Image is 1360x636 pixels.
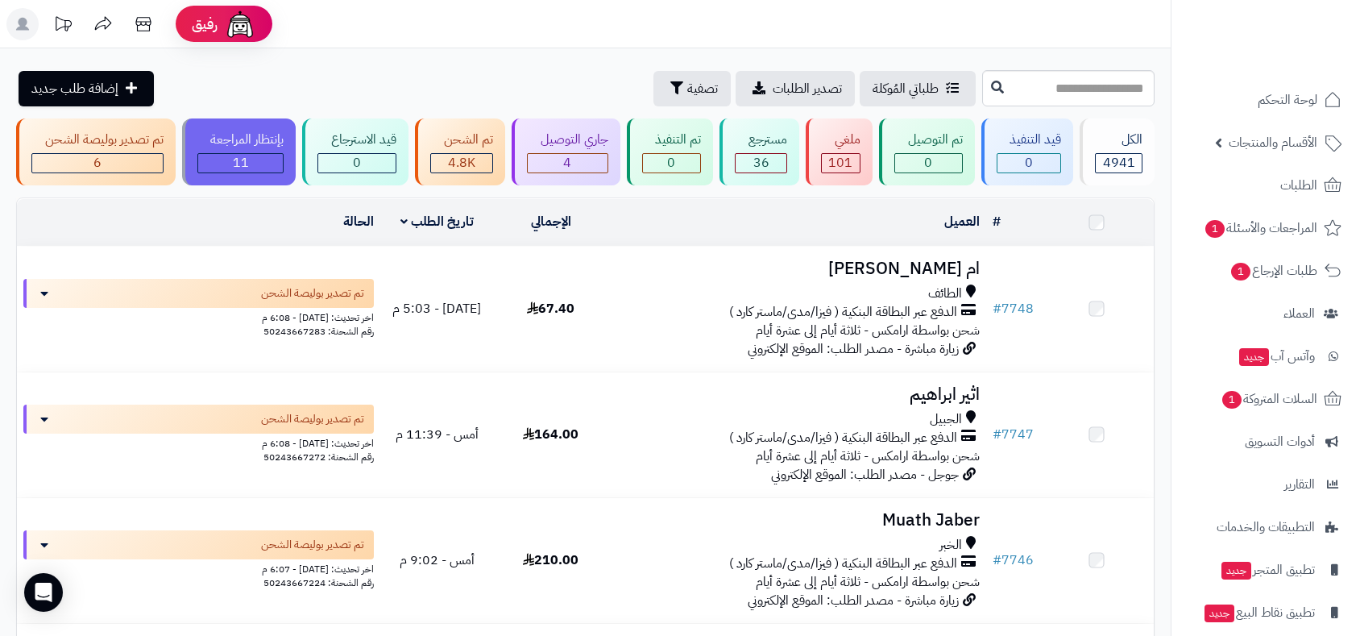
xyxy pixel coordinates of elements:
[1229,260,1317,282] span: طلبات الإرجاع
[993,299,1034,318] a: #7748
[431,154,492,173] div: 4782
[930,410,962,429] span: الجبيل
[1181,251,1350,290] a: طلبات الإرجاع1
[828,153,852,173] span: 101
[1076,118,1158,185] a: الكل4941
[1181,209,1350,247] a: المراجعات والأسئلة1
[729,429,957,447] span: الدفع عبر البطاقة البنكية ( فيزا/مدى/ماستر كارد )
[1025,153,1033,173] span: 0
[32,154,163,173] div: 6
[716,118,802,185] a: مسترجع 36
[1245,430,1315,453] span: أدوات التسويق
[31,131,164,149] div: تم تصدير بوليصة الشحن
[527,131,608,149] div: جاري التوصيل
[748,591,959,610] span: زيارة مباشرة - مصدر الطلب: الموقع الإلكتروني
[23,308,374,325] div: اخر تحديث: [DATE] - 6:08 م
[448,153,475,173] span: 4.8K
[1181,551,1350,589] a: تطبيق المتجرجديد
[1181,422,1350,461] a: أدوات التسويق
[43,8,83,44] a: تحديثات المنصة
[822,154,860,173] div: 101
[263,450,374,464] span: رقم الشحنة: 50243667272
[993,551,1001,570] span: #
[343,212,374,231] a: الحالة
[729,555,957,573] span: الدفع عبر البطاقة البنكية ( فيزا/مدى/ماستر كارد )
[642,131,702,149] div: تم التنفيذ
[261,411,364,427] span: تم تصدير بوليصة الشحن
[23,434,374,451] div: اخر تحديث: [DATE] - 6:08 م
[1205,605,1234,622] span: جديد
[23,559,374,576] div: اخر تحديث: [DATE] - 6:07 م
[430,131,493,149] div: تم الشحن
[1258,89,1317,111] span: لوحة التحكم
[1280,174,1317,197] span: الطلبات
[396,425,479,444] span: أمس - 11:39 م
[860,71,976,106] a: طلباتي المُوكلة
[527,299,574,318] span: 67.40
[667,153,675,173] span: 0
[993,425,1001,444] span: #
[318,154,396,173] div: 0
[894,131,963,149] div: تم التوصيل
[687,79,718,98] span: تصفية
[508,118,624,185] a: جاري التوصيل 4
[563,153,571,173] span: 4
[412,118,508,185] a: تم الشحن 4.8K
[1205,220,1225,238] span: 1
[392,299,481,318] span: [DATE] - 5:03 م
[993,212,1001,231] a: #
[1181,294,1350,333] a: العملاء
[400,551,475,570] span: أمس - 9:02 م
[771,465,959,484] span: جوجل - مصدر الطلب: الموقع الإلكتروني
[756,572,980,592] span: شحن بواسطة ارامكس - ثلاثة أيام إلى عشرة أيام
[1221,562,1251,580] span: جديد
[197,131,284,149] div: بإنتظار المراجعة
[224,8,256,40] img: ai-face.png
[198,154,284,173] div: 11
[93,153,102,173] span: 6
[1221,388,1317,410] span: السلات المتروكة
[1217,516,1315,538] span: التطبيقات والخدمات
[1283,302,1315,325] span: العملاء
[400,212,474,231] a: تاريخ الطلب
[997,131,1062,149] div: قيد التنفيذ
[1181,337,1350,376] a: وآتس آبجديد
[944,212,980,231] a: العميل
[1229,131,1317,154] span: الأقسام والمنتجات
[653,71,731,106] button: تصفية
[928,285,962,303] span: الطائف
[317,131,396,149] div: قيد الاسترجاع
[756,447,980,466] span: شحن بواسطة ارامكس - ثلاثة أيام إلى عشرة أيام
[263,324,374,339] span: رقم الشحنة: 50243667283
[1181,380,1350,418] a: السلات المتروكة1
[523,551,578,570] span: 210.00
[993,551,1034,570] a: #7746
[748,339,959,359] span: زيارة مباشرة - مصدر الطلب: الموقع الإلكتروني
[1203,601,1315,624] span: تطبيق نقاط البيع
[19,71,154,106] a: إضافة طلب جديد
[1284,473,1315,496] span: التقارير
[729,303,957,322] span: الدفع عبر البطاقة البنكية ( فيزا/مدى/ماستر كارد )
[978,118,1077,185] a: قيد التنفيذ 0
[24,573,63,612] div: Open Intercom Messenger
[1181,465,1350,504] a: التقارير
[802,118,876,185] a: ملغي 101
[1204,217,1317,239] span: المراجعات والأسئلة
[192,15,218,34] span: رفيق
[523,425,578,444] span: 164.00
[1239,348,1269,366] span: جديد
[895,154,962,173] div: 0
[528,154,607,173] div: 4
[924,153,932,173] span: 0
[179,118,300,185] a: بإنتظار المراجعة 11
[756,321,980,340] span: شحن بواسطة ارامكس - ثلاثة أيام إلى عشرة أيام
[753,153,769,173] span: 36
[773,79,842,98] span: تصدير الطلبات
[261,537,364,553] span: تم تصدير بوليصة الشحن
[233,153,249,173] span: 11
[821,131,860,149] div: ملغي
[1181,81,1350,119] a: لوحة التحكم
[299,118,412,185] a: قيد الاسترجاع 0
[993,425,1034,444] a: #7747
[939,536,962,555] span: الخبر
